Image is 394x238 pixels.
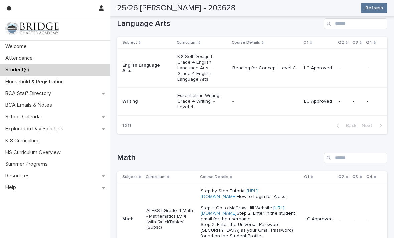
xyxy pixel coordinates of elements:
[201,189,258,199] a: [URL][DOMAIN_NAME]
[117,49,387,88] tr: English Language ArtsK-8 Self-Design | Grade 4 English Language Arts - Grade 4 English Language A...
[122,63,170,74] p: English Language Arts
[232,99,299,104] p: -
[359,123,387,129] button: Next
[3,184,21,191] p: Help
[117,153,321,163] h1: Math
[3,126,69,132] p: Exploration Day Sign-Ups
[177,39,197,46] p: Curriculum
[366,39,372,46] p: Q4
[232,65,299,71] p: Reading for Concept- Level C
[365,5,383,11] span: Refresh
[366,173,372,181] p: Q4
[117,3,235,13] h2: 25/26 [PERSON_NAME] - 203628
[304,65,333,71] p: LC Approved
[3,79,69,85] p: Household & Registration
[324,18,387,29] input: Search
[367,65,377,71] p: -
[3,173,35,179] p: Resources
[177,93,225,110] p: Essentials in Writing | Grade 4 Writing - Level 4
[3,102,57,108] p: BCA Emails & Notes
[117,88,387,115] tr: WritingEssentials in Writing | Grade 4 Writing - Level 4-LC Approved---
[5,22,59,35] img: V1C1m3IdTEidaUdm9Hs0
[324,153,387,163] input: Search
[338,39,344,46] p: Q2
[352,173,358,181] p: Q3
[3,43,32,50] p: Welcome
[122,173,137,181] p: Subject
[177,54,225,82] p: K-8 Self-Design | Grade 4 English Language Arts - Grade 4 English Language Arts
[122,39,137,46] p: Subject
[117,19,321,29] h1: Language Arts
[339,216,348,222] p: -
[3,67,34,73] p: Student(s)
[146,173,166,181] p: Curriculum
[3,114,48,120] p: School Calendar
[3,161,53,167] p: Summer Programs
[367,99,377,104] p: -
[362,123,376,128] span: Next
[338,173,344,181] p: Q2
[304,99,333,104] p: LC Approved
[361,3,387,13] button: Refresh
[303,39,308,46] p: Q1
[3,138,44,144] p: K-8 Curriculum
[339,65,348,71] p: -
[3,149,66,156] p: HS Curriculum Overview
[146,208,194,230] p: ALEKS | Grade 4 Math - Mathematics LV 4 (with QuickTables) (Subsc)
[305,216,334,222] p: LC Approved
[331,123,359,129] button: Back
[353,65,362,71] p: -
[304,173,309,181] p: Q1
[352,39,358,46] p: Q3
[117,117,137,134] p: 1 of 1
[200,173,228,181] p: Course Details
[367,216,377,222] p: -
[353,216,361,222] p: -
[3,55,38,61] p: Attendance
[122,216,141,222] p: Math
[232,39,260,46] p: Course Details
[353,99,362,104] p: -
[342,123,356,128] span: Back
[3,90,56,97] p: BCA Staff Directory
[339,99,348,104] p: -
[122,99,170,104] p: Writing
